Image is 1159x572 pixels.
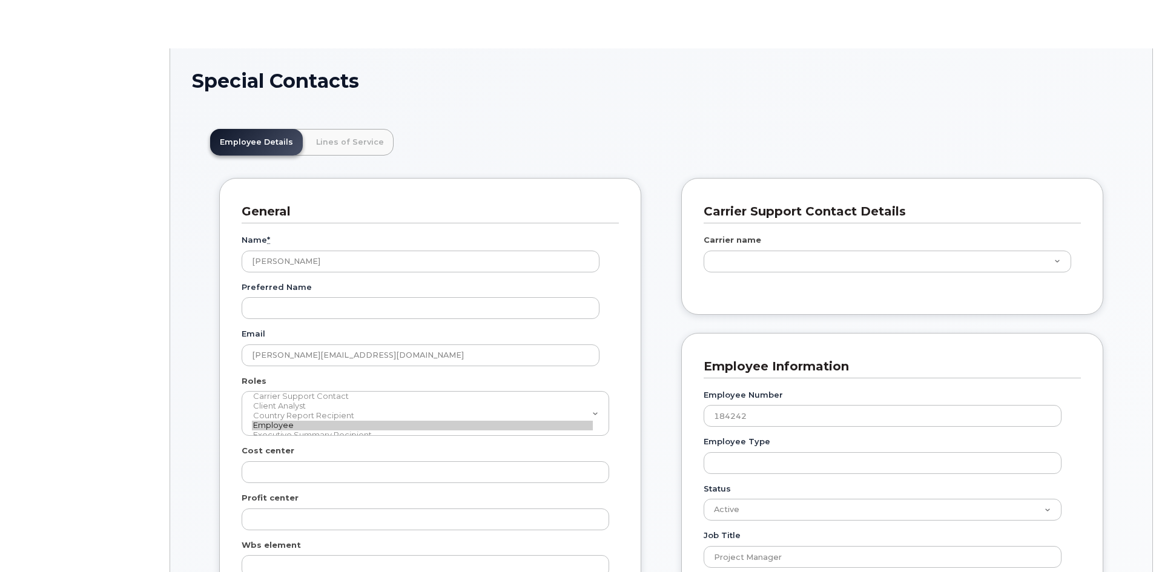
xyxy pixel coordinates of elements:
[192,70,1131,91] h1: Special Contacts
[210,129,303,156] a: Employee Details
[704,234,761,246] label: Carrier name
[242,234,270,246] label: Name
[242,328,265,340] label: Email
[267,235,270,245] abbr: required
[306,129,394,156] a: Lines of Service
[242,281,312,293] label: Preferred Name
[252,392,593,401] option: Carrier Support Contact
[704,358,1072,375] h3: Employee Information
[704,436,770,447] label: Employee Type
[704,203,1072,220] h3: Carrier Support Contact Details
[252,430,593,440] option: Executive Summary Recipient
[704,389,783,401] label: Employee Number
[704,483,731,495] label: Status
[704,530,741,541] label: Job Title
[252,411,593,421] option: Country Report Recipient
[242,492,299,504] label: Profit center
[242,539,301,551] label: Wbs element
[242,445,294,456] label: Cost center
[252,401,593,411] option: Client Analyst
[252,421,593,430] option: Employee
[242,375,266,387] label: Roles
[242,203,610,220] h3: General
